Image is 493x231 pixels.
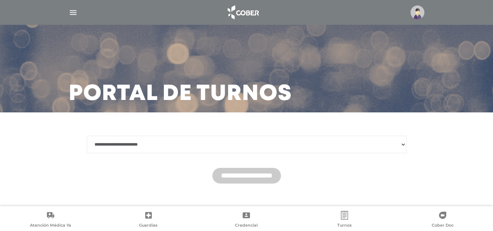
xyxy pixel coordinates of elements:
[393,211,492,230] a: Cober Doc
[337,223,352,229] span: Turnos
[224,4,262,21] img: logo_cober_home-white.png
[197,211,296,230] a: Credencial
[1,211,100,230] a: Atención Médica Ya
[235,223,258,229] span: Credencial
[30,223,71,229] span: Atención Médica Ya
[69,85,292,104] h3: Portal de turnos
[139,223,158,229] span: Guardias
[411,5,424,19] img: profile-placeholder.svg
[100,211,198,230] a: Guardias
[69,8,78,17] img: Cober_menu-lines-white.svg
[432,223,454,229] span: Cober Doc
[296,211,394,230] a: Turnos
